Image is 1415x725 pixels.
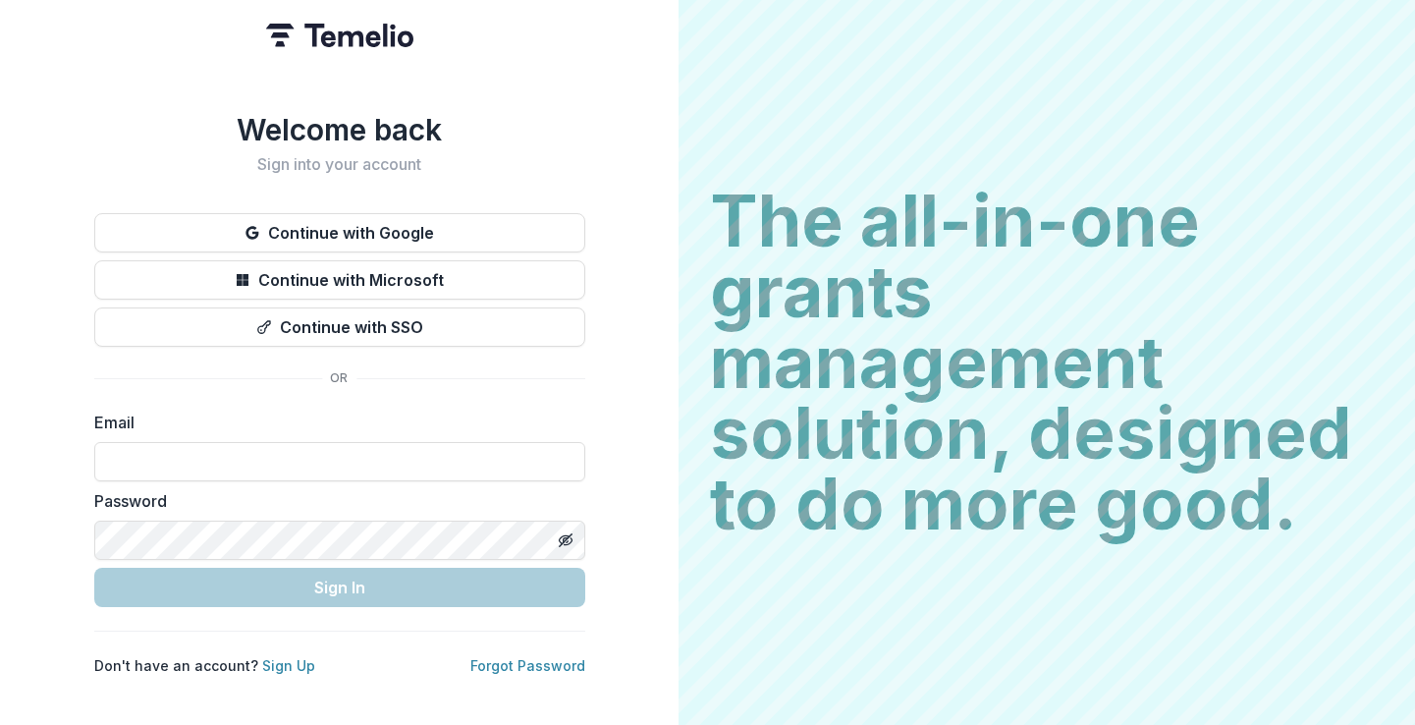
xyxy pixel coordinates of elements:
p: Don't have an account? [94,655,315,676]
label: Password [94,489,573,513]
label: Email [94,411,573,434]
img: Temelio [266,24,413,47]
h1: Welcome back [94,112,585,147]
a: Forgot Password [470,657,585,674]
button: Sign In [94,568,585,607]
button: Continue with Microsoft [94,260,585,300]
a: Sign Up [262,657,315,674]
h2: Sign into your account [94,155,585,174]
button: Toggle password visibility [550,525,581,556]
button: Continue with Google [94,213,585,252]
button: Continue with SSO [94,307,585,347]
